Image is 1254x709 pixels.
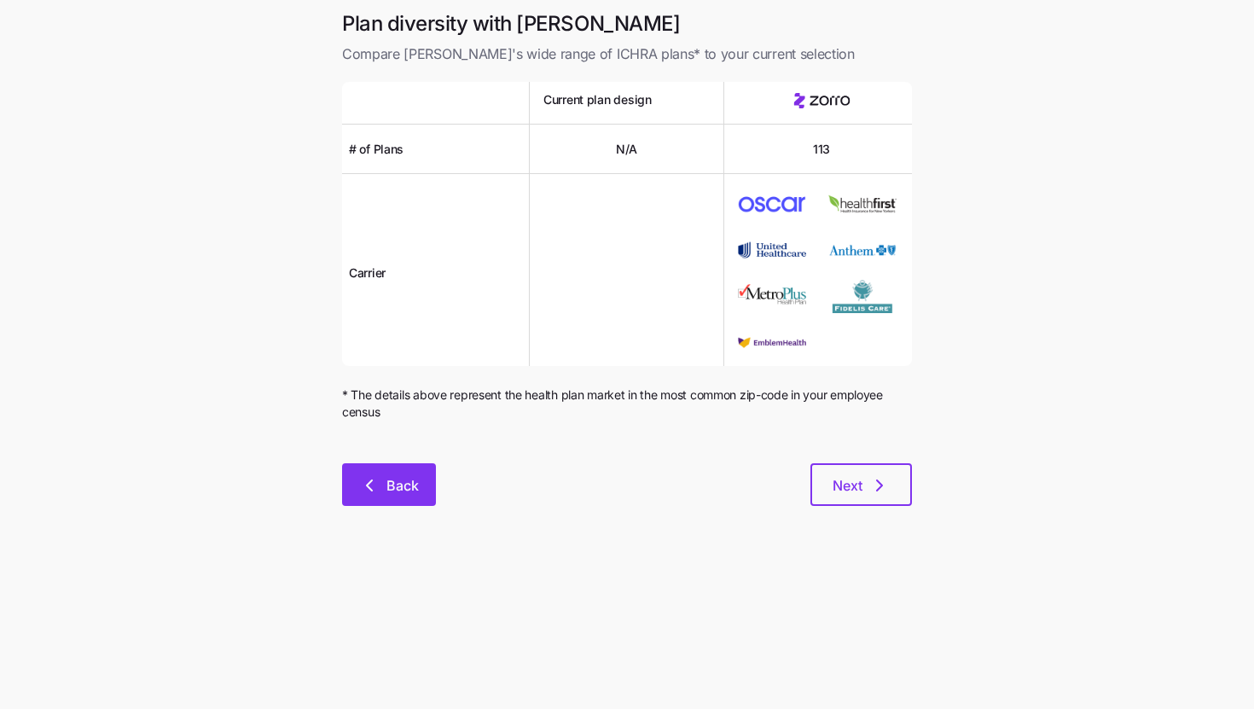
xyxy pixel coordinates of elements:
span: Next [833,475,862,496]
img: Carrier [738,188,806,220]
button: Back [342,463,436,506]
span: 113 [813,141,830,158]
span: Back [386,475,419,496]
img: Carrier [828,280,897,312]
span: * The details above represent the health plan market in the most common zip-code in your employee... [342,386,912,421]
span: Compare [PERSON_NAME]'s wide range of ICHRA plans* to your current selection [342,44,912,65]
span: N/A [616,141,637,158]
img: Carrier [738,234,806,266]
img: Carrier [738,280,806,312]
span: Carrier [349,264,386,282]
button: Next [810,463,912,506]
img: Carrier [828,188,897,220]
span: Current plan design [543,91,652,108]
img: Carrier [738,327,806,359]
img: Carrier [828,234,897,266]
span: # of Plans [349,141,403,158]
h1: Plan diversity with [PERSON_NAME] [342,10,912,37]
